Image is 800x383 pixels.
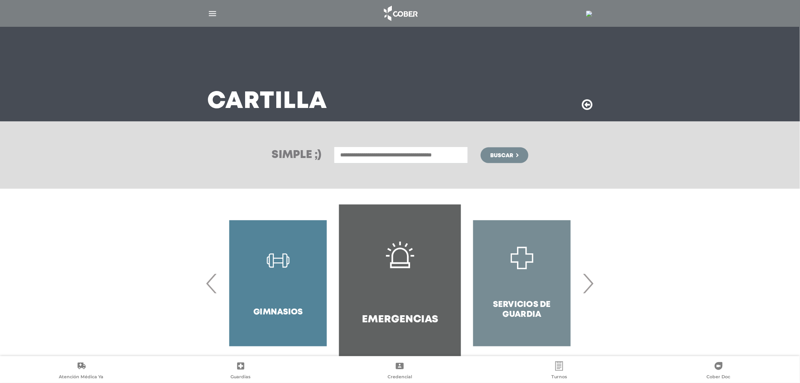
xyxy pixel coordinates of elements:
span: Credencial [388,374,412,381]
h4: Emergencias [362,314,438,326]
span: Cober Doc [707,374,731,381]
span: Previous [204,262,220,305]
h3: Simple ;) [272,150,321,161]
span: Turnos [551,374,567,381]
a: Credencial [320,361,480,381]
h3: Cartilla [208,91,328,112]
span: Next [581,262,596,305]
img: logo_cober_home-white.png [380,4,421,23]
span: Atención Médica Ya [59,374,103,381]
a: Atención Médica Ya [2,361,161,381]
button: Buscar [481,147,528,163]
a: Guardias [161,361,320,381]
a: Cober Doc [639,361,798,381]
a: Emergencias [339,205,461,362]
img: Cober_menu-lines-white.svg [208,9,217,19]
span: Buscar [490,153,513,158]
a: Turnos [480,361,639,381]
span: Guardias [230,374,251,381]
img: 24613 [586,11,592,17]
